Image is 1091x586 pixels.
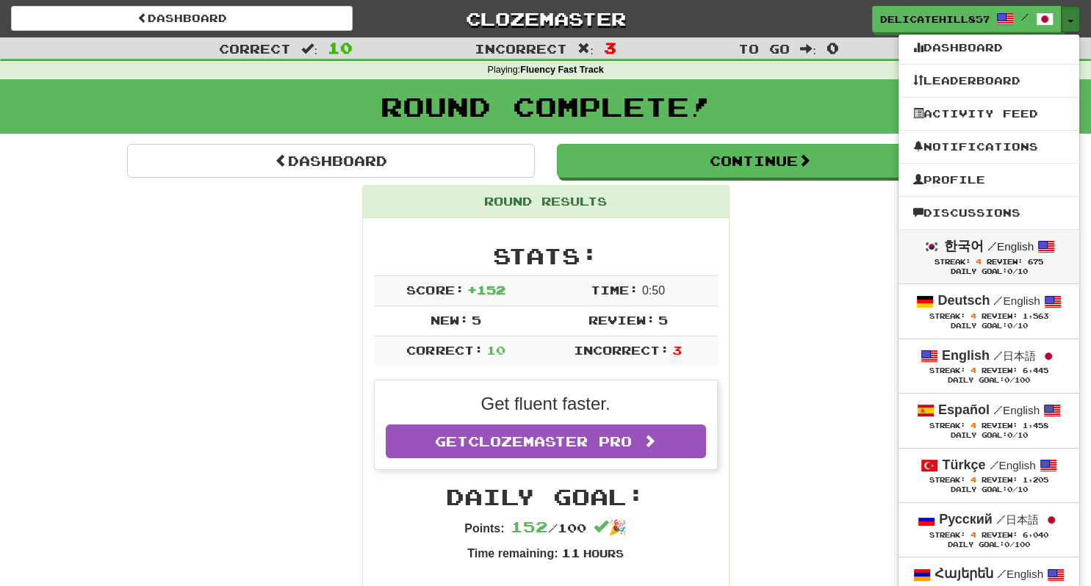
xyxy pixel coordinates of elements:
[993,403,1003,416] span: /
[913,267,1065,277] div: Daily Goal: /10
[899,284,1079,338] a: Deutsch /English Streak: 4 Review: 1,563 Daily Goal:0/10
[987,240,1034,253] small: English
[406,283,464,297] span: Score:
[987,239,997,253] span: /
[899,394,1079,447] a: Español /English Streak: 4 Review: 1,458 Daily Goal:0/10
[982,476,1018,484] span: Review:
[899,170,1079,189] a: Profile
[929,312,965,320] span: Streak:
[989,458,998,471] span: /
[486,343,505,357] span: 10
[1021,12,1029,22] span: /
[406,343,483,357] span: Correct:
[520,65,603,75] strong: Fluency Fast Track
[939,512,993,527] strong: Русский
[374,244,718,268] h2: Stats:
[938,402,990,417] strong: Español
[899,104,1079,123] a: Activity Feed
[511,521,586,535] span: / 100
[467,283,505,297] span: + 152
[328,39,353,57] span: 10
[982,422,1018,430] span: Review:
[591,283,638,297] span: Time:
[993,349,1003,362] span: /
[937,293,990,308] strong: Deutsch
[971,475,976,484] span: 4
[800,43,816,55] span: :
[583,547,624,560] small: Hours
[935,566,993,581] strong: Հայերեն
[993,350,1036,362] small: 日本語
[944,239,984,253] strong: 한국어
[982,366,1018,375] span: Review:
[11,6,353,31] a: Dashboard
[942,457,985,472] strong: Türkçe
[913,540,1065,550] div: Daily Goal: /100
[993,294,1040,307] small: English
[929,366,965,375] span: Streak:
[899,203,1079,223] a: Discussions
[899,137,1079,156] a: Notifications
[880,12,989,26] span: DelicateHill8572
[219,41,291,56] span: Correct
[604,39,616,57] span: 3
[929,531,965,539] span: Streak:
[971,421,976,430] span: 4
[899,38,1079,57] a: Dashboard
[899,71,1079,90] a: Leaderboard
[431,313,469,327] span: New:
[899,503,1079,557] a: Русский /日本語 Streak: 4 Review: 6,040 Daily Goal:0/100
[1023,312,1048,320] span: 1,563
[475,41,567,56] span: Incorrect
[1007,485,1012,493] span: 0
[1028,258,1043,266] span: 675
[989,459,1035,471] small: English
[935,258,971,266] span: Streak:
[594,519,627,535] span: 🎉
[468,433,632,449] span: Clozemaster Pro
[993,294,1003,307] span: /
[913,376,1065,386] div: Daily Goal: /100
[899,230,1079,283] a: 한국어 /English Streak: 4 Review: 675 Daily Goal:0/10
[913,485,1065,495] div: Daily Goal: /10
[464,522,504,535] strong: Points:
[301,43,317,55] span: :
[971,530,976,539] span: 4
[375,6,716,32] a: Clozemaster
[899,449,1079,502] a: Türkçe /English Streak: 4 Review: 1,205 Daily Goal:0/10
[1023,422,1048,430] span: 1,458
[971,366,976,375] span: 4
[1004,540,1009,549] span: 0
[827,39,839,57] span: 0
[987,258,1023,266] span: Review:
[472,313,481,327] span: 5
[1007,267,1012,275] span: 0
[658,313,668,327] span: 5
[557,144,965,178] button: Continue
[997,568,1043,580] small: English
[386,391,706,416] p: Get fluent faster.
[511,518,548,535] span: 152
[1023,366,1048,375] span: 6,445
[976,257,982,266] span: 4
[738,41,790,56] span: To go
[642,284,665,297] span: 0 : 50
[872,6,1062,32] a: DelicateHill8572 /
[1023,476,1048,484] span: 1,205
[386,424,706,458] a: GetClozemaster Pro
[899,339,1079,393] a: English /日本語 Streak: 4 Review: 6,445 Daily Goal:0/100
[363,186,729,218] div: Round Results
[996,513,1006,526] span: /
[942,348,990,363] strong: English
[997,567,1007,580] span: /
[982,312,1018,320] span: Review:
[1004,376,1009,384] span: 0
[1007,431,1012,439] span: 0
[577,43,594,55] span: :
[971,311,976,320] span: 4
[1007,322,1012,330] span: 0
[467,547,558,560] strong: Time remaining:
[929,476,965,484] span: Streak:
[1023,531,1048,539] span: 6,040
[672,343,682,357] span: 3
